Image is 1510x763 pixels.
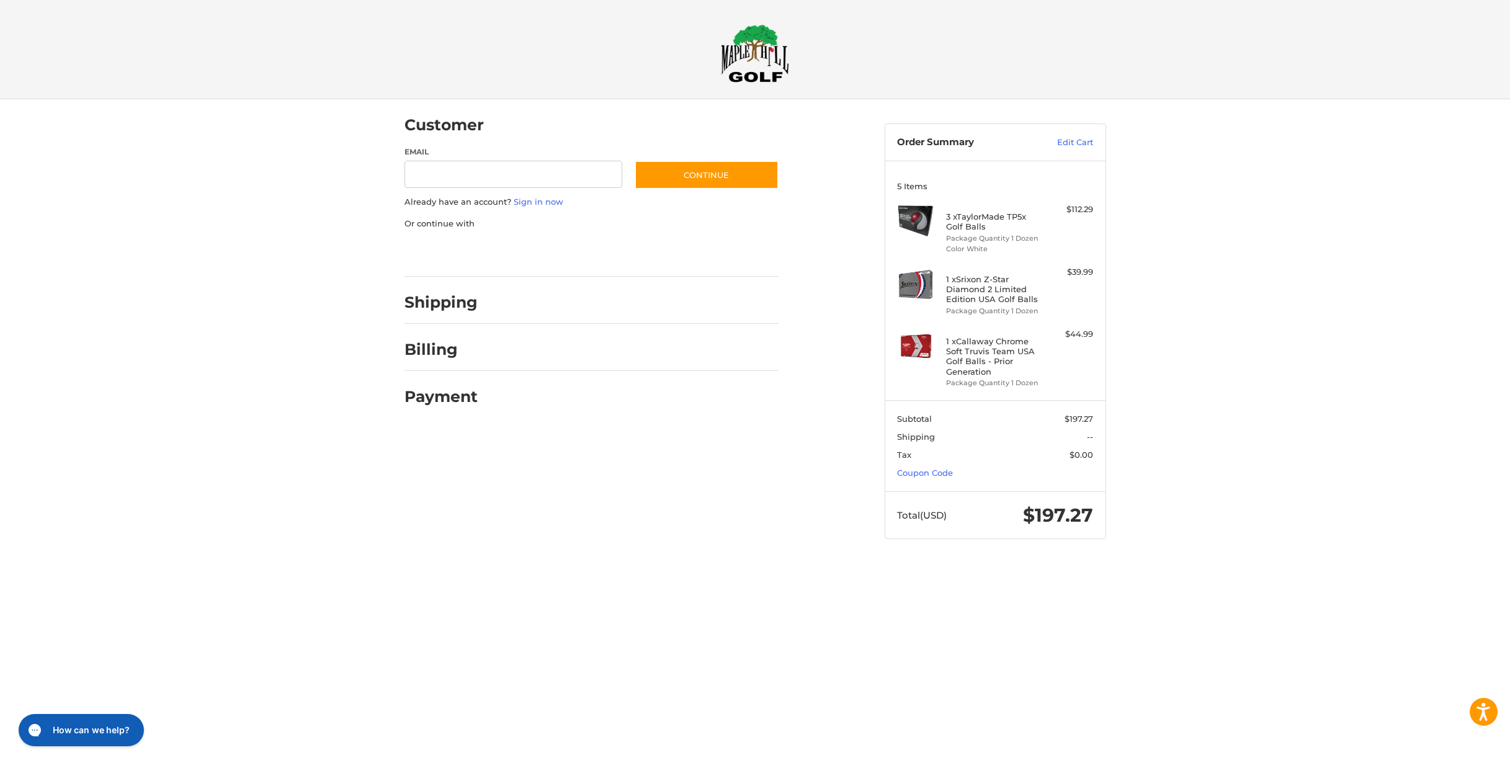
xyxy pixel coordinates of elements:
span: $197.27 [1023,504,1093,527]
h3: 5 Items [897,181,1093,191]
h2: Billing [404,340,477,359]
span: Shipping [897,432,935,442]
div: $39.99 [1044,266,1093,279]
iframe: Gorgias live chat messenger [12,710,148,751]
h2: Customer [404,115,484,135]
h4: 1 x Srixon Z-Star Diamond 2 Limited Edition USA Golf Balls [946,274,1041,305]
iframe: PayPal-paypal [400,242,493,264]
h2: Shipping [404,293,478,312]
iframe: PayPal-venmo [610,242,704,264]
span: Tax [897,450,911,460]
span: $197.27 [1065,414,1093,424]
h2: Payment [404,387,478,406]
img: Maple Hill Golf [721,24,789,83]
span: $0.00 [1070,450,1093,460]
a: Coupon Code [897,468,953,478]
h4: 1 x Callaway Chrome Soft Truvis Team USA Golf Balls - Prior Generation [946,336,1041,377]
iframe: PayPal-paylater [506,242,599,264]
div: $112.29 [1044,203,1093,216]
p: Or continue with [404,218,779,230]
li: Package Quantity 1 Dozen [946,306,1041,316]
p: Already have an account? [404,196,779,208]
div: $44.99 [1044,328,1093,341]
li: Color White [946,244,1041,254]
span: Subtotal [897,414,932,424]
h4: 3 x TaylorMade TP5x Golf Balls [946,212,1041,232]
span: Total (USD) [897,509,947,521]
span: -- [1087,432,1093,442]
h3: Order Summary [897,136,1030,149]
a: Sign in now [514,197,563,207]
li: Package Quantity 1 Dozen [946,378,1041,388]
a: Edit Cart [1030,136,1093,149]
label: Email [404,146,623,158]
li: Package Quantity 1 Dozen [946,233,1041,244]
iframe: Google Customer Reviews [1408,730,1510,763]
button: Continue [635,161,779,189]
